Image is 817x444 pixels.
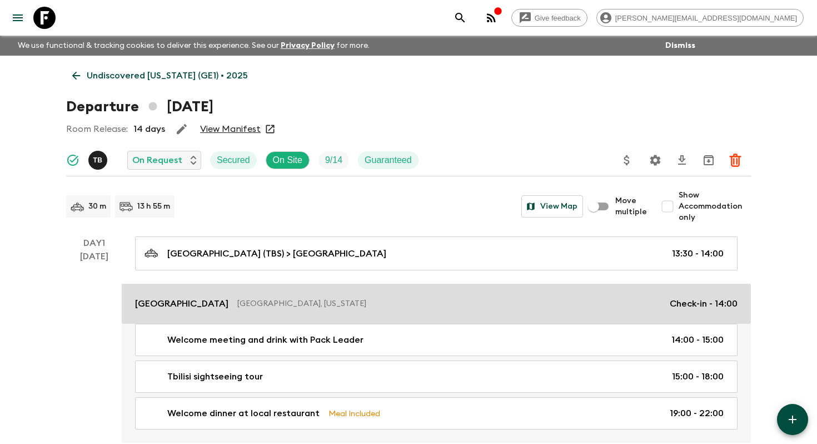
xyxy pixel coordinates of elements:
span: Give feedback [529,14,587,22]
svg: Synced Successfully [66,154,79,167]
span: Move multiple [615,195,647,218]
p: On Request [132,154,182,167]
p: Check-in - 14:00 [670,297,738,310]
p: Day 1 [66,236,122,250]
a: Undiscovered [US_STATE] (GE1) • 2025 [66,65,254,87]
a: Privacy Policy [281,42,335,50]
a: Give feedback [511,9,587,27]
span: Tamar Bulbulashvili [88,154,109,163]
button: Settings [644,149,666,171]
a: [GEOGRAPHIC_DATA][GEOGRAPHIC_DATA], [US_STATE]Check-in - 14:00 [122,284,751,324]
p: 15:00 - 18:00 [672,370,724,383]
p: [GEOGRAPHIC_DATA], [US_STATE] [237,298,661,309]
p: [GEOGRAPHIC_DATA] [135,297,228,310]
span: [PERSON_NAME][EMAIL_ADDRESS][DOMAIN_NAME] [609,14,803,22]
a: Welcome dinner at local restaurantMeal Included19:00 - 22:00 [135,397,738,430]
p: 19:00 - 22:00 [670,407,724,420]
a: Tbilisi sightseeing tour15:00 - 18:00 [135,361,738,393]
div: Trip Fill [318,151,349,169]
a: [GEOGRAPHIC_DATA] (TBS) > [GEOGRAPHIC_DATA]13:30 - 14:00 [135,236,738,270]
p: [GEOGRAPHIC_DATA] (TBS) > [GEOGRAPHIC_DATA] [167,247,386,260]
button: Delete [724,149,746,171]
a: View Manifest [200,124,261,135]
button: menu [7,7,29,29]
div: [DATE] [80,250,108,443]
p: We use functional & tracking cookies to deliver this experience. See our for more. [13,36,374,56]
p: T B [93,156,102,165]
div: On Site [266,151,310,169]
span: Show Accommodation only [679,190,751,223]
p: 13 h 55 m [137,201,170,212]
p: Meal Included [328,407,380,420]
button: search adventures [449,7,471,29]
p: Undiscovered [US_STATE] (GE1) • 2025 [87,69,248,82]
button: Archive (Completed, Cancelled or Unsynced Departures only) [698,149,720,171]
p: Room Release: [66,122,128,136]
p: On Site [273,154,302,167]
h1: Departure [DATE] [66,96,213,118]
button: View Map [521,195,583,218]
p: 14 days [133,122,165,136]
button: Dismiss [662,38,698,53]
a: Welcome meeting and drink with Pack Leader14:00 - 15:00 [135,324,738,356]
div: [PERSON_NAME][EMAIL_ADDRESS][DOMAIN_NAME] [596,9,804,27]
button: Update Price, Early Bird Discount and Costs [616,149,638,171]
p: Secured [217,154,250,167]
button: Download CSV [671,149,693,171]
button: TB [88,151,109,170]
p: 30 m [88,201,106,212]
p: Tbilisi sightseeing tour [167,370,263,383]
p: Welcome meeting and drink with Pack Leader [167,333,363,347]
p: Guaranteed [365,154,412,167]
p: Welcome dinner at local restaurant [167,407,320,420]
div: Secured [210,151,257,169]
p: 14:00 - 15:00 [671,333,724,347]
p: 13:30 - 14:00 [672,247,724,260]
p: 9 / 14 [325,154,342,167]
